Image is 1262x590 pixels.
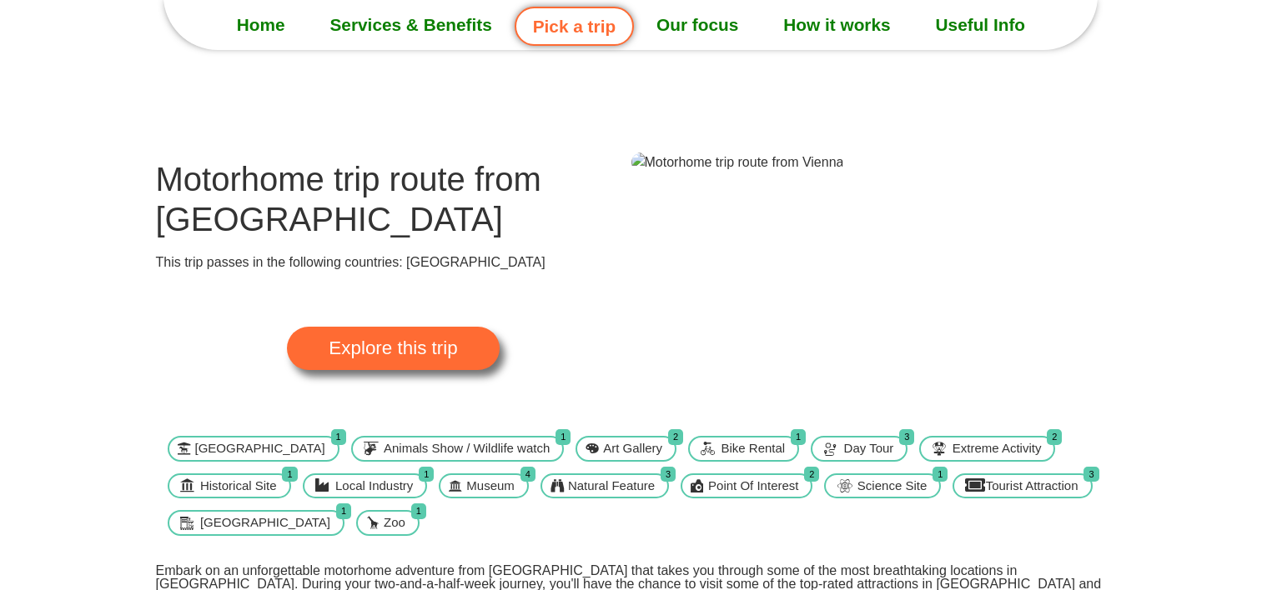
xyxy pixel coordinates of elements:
span: 1 [336,503,351,519]
span: 3 [661,467,676,482]
span: This trip passes in the following countries: [GEOGRAPHIC_DATA] [156,255,546,269]
span: 1 [411,503,426,519]
span: [GEOGRAPHIC_DATA] [196,513,334,532]
span: 1 [556,429,571,445]
span: Animals Show / Wildlife watch [380,439,554,458]
span: Zoo [380,513,410,532]
a: Our focus [634,4,761,46]
span: Explore this trip [329,339,457,357]
span: 1 [933,467,948,482]
span: Day Tour [840,439,898,458]
a: Useful Info [913,4,1048,46]
a: Services & Benefits [308,4,515,46]
span: Tourist Attraction [982,477,1083,496]
span: Extreme Activity [948,439,1046,458]
span: 1 [331,429,346,445]
span: Point Of Interest [704,477,802,496]
span: Art Gallery [599,439,666,458]
a: Home [214,4,308,46]
span: 2 [1047,429,1062,445]
span: 1 [282,467,297,482]
span: Natural Feature [564,477,659,496]
a: Explore this trip [287,327,499,370]
span: 4 [520,467,535,482]
span: 1 [419,467,434,482]
span: Bike Rental [716,439,789,458]
span: Local Industry [331,477,417,496]
span: [GEOGRAPHIC_DATA] [191,439,329,458]
span: 1 [791,429,806,445]
span: 3 [899,429,914,445]
span: Museum [462,477,519,496]
span: 3 [1084,467,1099,482]
span: Historical Site [196,477,281,496]
span: 2 [804,467,819,482]
h1: Motorhome trip route from [GEOGRAPHIC_DATA] [156,159,631,239]
span: 2 [668,429,683,445]
span: Science Site [853,477,931,496]
a: How it works [761,4,913,46]
nav: Menu [163,4,1098,46]
a: Pick a trip [515,7,634,46]
img: Motorhome trip route from Vienna [631,152,844,172]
